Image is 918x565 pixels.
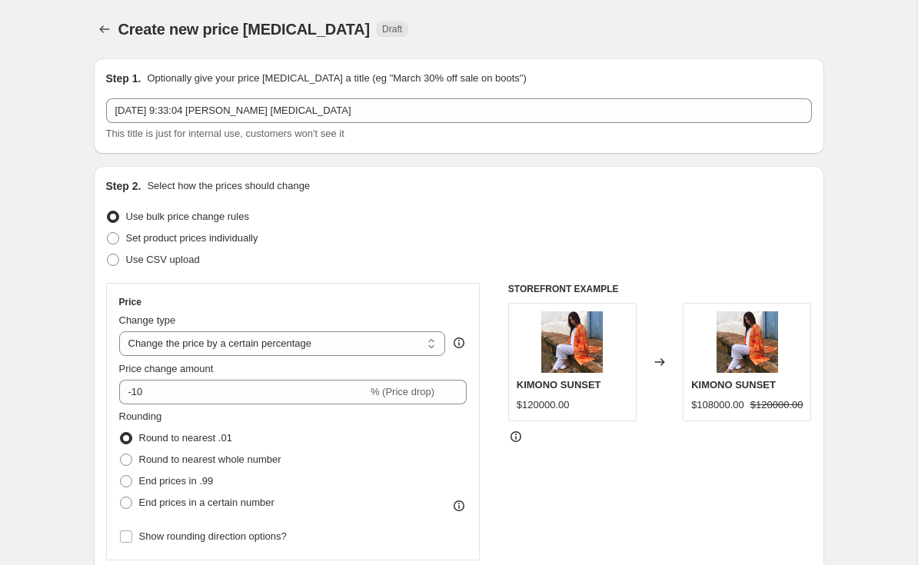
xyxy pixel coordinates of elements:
span: KIMONO SUNSET [517,379,601,391]
span: Round to nearest .01 [139,432,232,444]
button: Price change jobs [94,18,115,40]
span: This title is just for internal use, customers won't see it [106,128,344,139]
strike: $120000.00 [750,397,803,413]
span: % (Price drop) [371,386,434,397]
h2: Step 2. [106,178,141,194]
div: $120000.00 [517,397,570,413]
span: Use CSV upload [126,254,200,265]
span: Use bulk price change rules [126,211,249,222]
span: Round to nearest whole number [139,454,281,465]
div: $108000.00 [691,397,744,413]
span: End prices in .99 [139,475,214,487]
span: Change type [119,314,176,326]
img: 851bb766-5e0a-4b47-ac7d-abe9aeeaf294_80x.png [541,311,603,373]
span: Show rounding direction options? [139,530,287,542]
p: Select how the prices should change [147,178,310,194]
img: 851bb766-5e0a-4b47-ac7d-abe9aeeaf294_80x.png [717,311,778,373]
span: End prices in a certain number [139,497,274,508]
div: help [451,335,467,351]
h6: STOREFRONT EXAMPLE [508,283,812,295]
p: Optionally give your price [MEDICAL_DATA] a title (eg "March 30% off sale on boots") [147,71,526,86]
span: KIMONO SUNSET [691,379,776,391]
input: 30% off holiday sale [106,98,812,123]
span: Set product prices individually [126,232,258,244]
input: -15 [119,380,368,404]
span: Price change amount [119,363,214,374]
span: Draft [382,23,402,35]
h3: Price [119,296,141,308]
span: Create new price [MEDICAL_DATA] [118,21,371,38]
h2: Step 1. [106,71,141,86]
span: Rounding [119,410,162,422]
